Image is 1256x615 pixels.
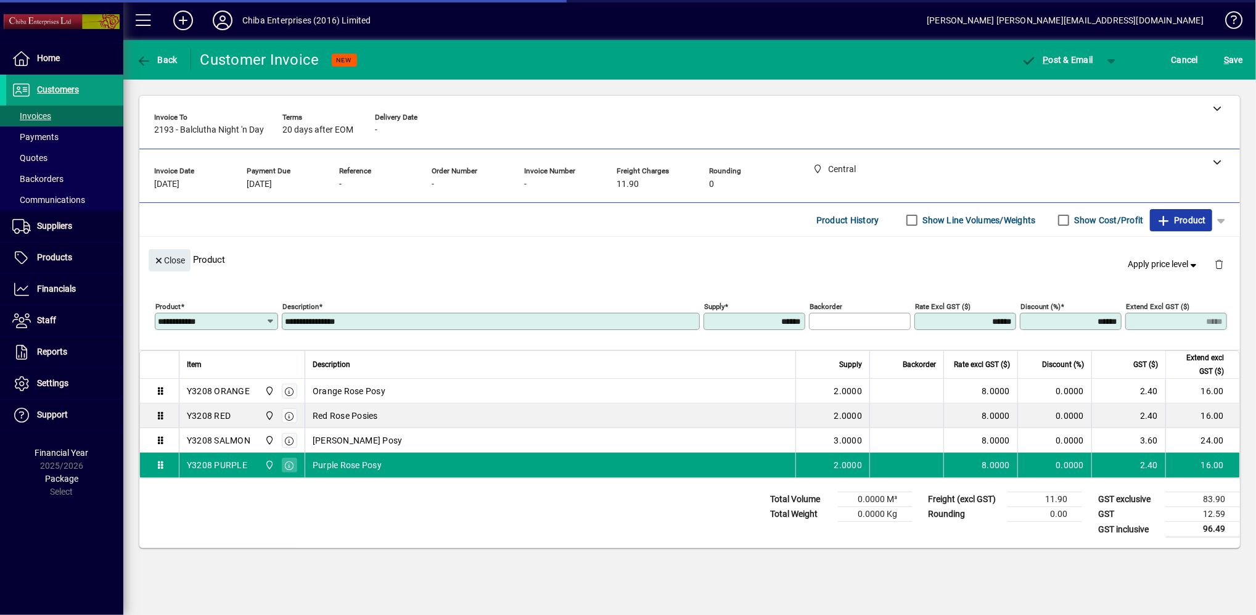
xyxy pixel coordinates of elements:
[1043,55,1049,65] span: P
[1133,358,1158,371] span: GST ($)
[915,302,971,311] mat-label: Rate excl GST ($)
[1128,258,1200,271] span: Apply price level
[12,111,51,121] span: Invoices
[1042,358,1084,371] span: Discount (%)
[37,347,67,357] span: Reports
[617,180,639,189] span: 11.90
[834,434,863,447] span: 3.0000
[816,210,879,230] span: Product History
[37,85,79,94] span: Customers
[1204,258,1234,270] app-page-header-button: Delete
[1224,55,1229,65] span: S
[6,305,123,336] a: Staff
[6,43,123,74] a: Home
[1016,49,1099,71] button: Post & Email
[1022,55,1093,65] span: ost & Email
[200,50,319,70] div: Customer Invoice
[704,302,724,311] mat-label: Supply
[187,410,231,422] div: Y3208 RED
[375,125,377,135] span: -
[921,214,1036,226] label: Show Line Volumes/Weights
[1017,428,1091,453] td: 0.0000
[1091,379,1165,403] td: 2.40
[1216,2,1241,43] a: Knowledge Base
[1166,522,1240,537] td: 96.49
[136,55,178,65] span: Back
[337,56,352,64] span: NEW
[242,10,371,30] div: Chiba Enterprises (2016) Limited
[133,49,181,71] button: Back
[838,507,912,522] td: 0.0000 Kg
[35,448,89,458] span: Financial Year
[810,302,842,311] mat-label: Backorder
[187,459,247,471] div: Y3208 PURPLE
[951,385,1010,397] div: 8.0000
[155,302,181,311] mat-label: Product
[6,126,123,147] a: Payments
[1091,428,1165,453] td: 3.60
[839,358,862,371] span: Supply
[954,358,1010,371] span: Rate excl GST ($)
[6,400,123,431] a: Support
[1126,302,1189,311] mat-label: Extend excl GST ($)
[313,358,350,371] span: Description
[951,434,1010,447] div: 8.0000
[524,180,527,189] span: -
[1172,50,1199,70] span: Cancel
[1165,453,1239,477] td: 16.00
[203,9,242,31] button: Profile
[1020,302,1061,311] mat-label: Discount (%)
[282,125,353,135] span: 20 days after EOM
[6,105,123,126] a: Invoices
[1166,492,1240,507] td: 83.90
[6,242,123,273] a: Products
[12,195,85,205] span: Communications
[261,409,276,423] span: Central
[1017,453,1091,477] td: 0.0000
[187,434,250,447] div: Y3208 SALMON
[1165,403,1239,428] td: 16.00
[313,434,403,447] span: [PERSON_NAME] Posy
[139,237,1240,282] div: Product
[1017,379,1091,403] td: 0.0000
[123,49,191,71] app-page-header-button: Back
[149,249,191,271] button: Close
[282,302,319,311] mat-label: Description
[6,337,123,368] a: Reports
[146,254,194,265] app-page-header-button: Close
[834,410,863,422] span: 2.0000
[154,125,264,135] span: 2193 - Balclutha Night 'n Day
[6,168,123,189] a: Backorders
[6,211,123,242] a: Suppliers
[951,459,1010,471] div: 8.0000
[339,180,342,189] span: -
[834,459,863,471] span: 2.0000
[764,507,838,522] td: Total Weight
[12,153,47,163] span: Quotes
[261,384,276,398] span: Central
[6,274,123,305] a: Financials
[313,385,385,397] span: Orange Rose Posy
[1008,507,1082,522] td: 0.00
[37,378,68,388] span: Settings
[1092,522,1166,537] td: GST inclusive
[261,458,276,472] span: Central
[261,434,276,447] span: Central
[37,221,72,231] span: Suppliers
[838,492,912,507] td: 0.0000 M³
[834,385,863,397] span: 2.0000
[951,410,1010,422] div: 8.0000
[37,284,76,294] span: Financials
[922,492,1008,507] td: Freight (excl GST)
[432,180,434,189] span: -
[6,368,123,399] a: Settings
[1165,379,1239,403] td: 16.00
[1204,249,1234,279] button: Delete
[1092,507,1166,522] td: GST
[1123,254,1205,276] button: Apply price level
[1166,507,1240,522] td: 12.59
[1091,453,1165,477] td: 2.40
[187,358,202,371] span: Item
[6,189,123,210] a: Communications
[37,410,68,419] span: Support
